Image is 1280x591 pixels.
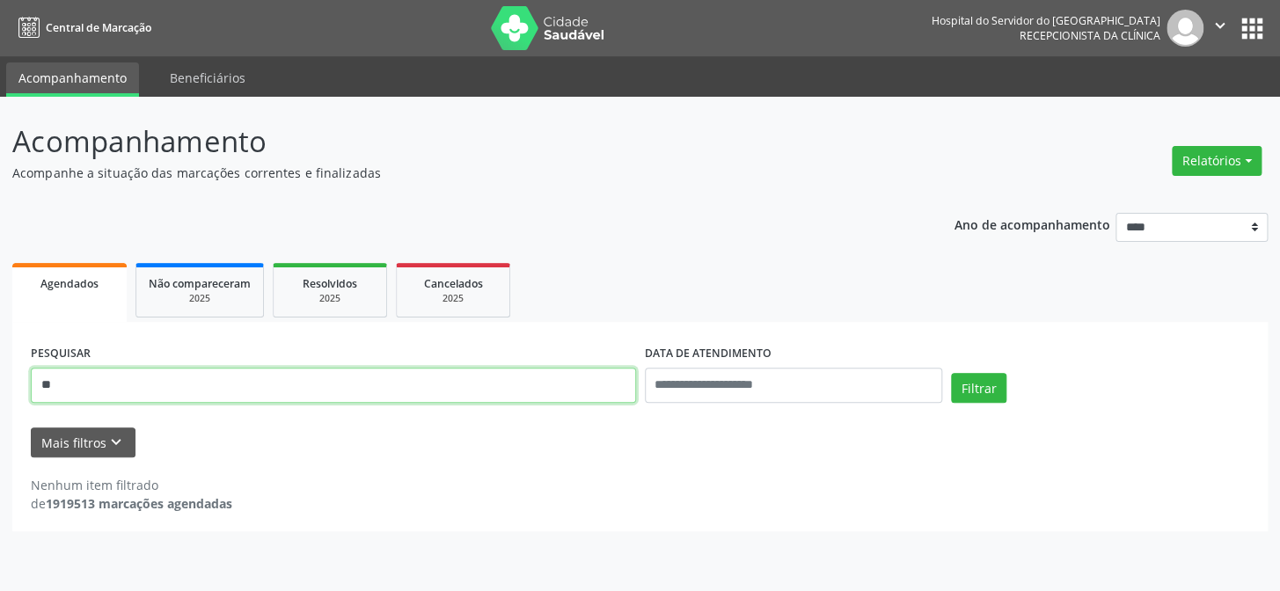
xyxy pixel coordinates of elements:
span: Agendados [40,276,99,291]
label: DATA DE ATENDIMENTO [645,340,772,368]
span: Central de Marcação [46,20,151,35]
i:  [1211,16,1230,35]
button:  [1203,10,1237,47]
div: 2025 [409,292,497,305]
a: Acompanhamento [6,62,139,97]
button: apps [1237,13,1268,44]
a: Central de Marcação [12,13,151,42]
span: Cancelados [424,276,483,291]
button: Filtrar [951,373,1006,403]
a: Beneficiários [157,62,258,93]
strong: 1919513 marcações agendadas [46,495,232,512]
div: Hospital do Servidor do [GEOGRAPHIC_DATA] [932,13,1160,28]
i: keyboard_arrow_down [106,433,126,452]
div: Nenhum item filtrado [31,476,232,494]
p: Ano de acompanhamento [954,213,1109,235]
button: Mais filtroskeyboard_arrow_down [31,427,135,458]
span: Resolvidos [303,276,357,291]
div: de [31,494,232,513]
button: Relatórios [1172,146,1262,176]
p: Acompanhe a situação das marcações correntes e finalizadas [12,164,891,182]
label: PESQUISAR [31,340,91,368]
span: Não compareceram [149,276,251,291]
div: 2025 [286,292,374,305]
p: Acompanhamento [12,120,891,164]
div: 2025 [149,292,251,305]
img: img [1167,10,1203,47]
span: Recepcionista da clínica [1020,28,1160,43]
